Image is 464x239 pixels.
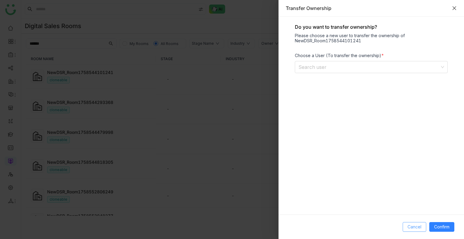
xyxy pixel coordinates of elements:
[429,222,454,232] button: Confirm
[403,222,426,232] button: Cancel
[295,24,448,30] div: Do you want to transfer ownership?
[434,224,449,230] span: Confirm
[295,33,448,43] div: Please choose a new user to transfer the ownership of NewDSR_Room1758544101241
[286,5,449,11] div: Transfer Ownership
[295,53,448,58] div: Choose a User (To transfer the ownership)
[408,224,421,230] span: Cancel
[452,6,457,11] button: Close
